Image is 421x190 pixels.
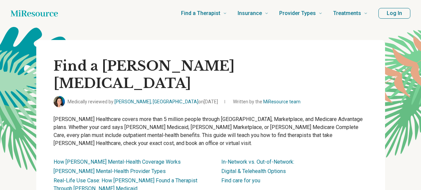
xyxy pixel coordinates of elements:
span: Medically reviewed by [68,98,218,105]
span: Find a Therapist [181,9,220,18]
p: [PERSON_NAME] Healthcare covers more than 5 million people through [GEOGRAPHIC_DATA], Marketplace... [54,115,368,147]
span: Insurance [238,9,262,18]
span: Written by the [233,98,301,105]
a: How [PERSON_NAME] Mental-Health Coverage Works [54,159,181,165]
span: Provider Types [279,9,316,18]
a: In-Network vs. Out-of-Network: [221,159,294,165]
button: Log In [378,8,410,19]
a: [PERSON_NAME] Mental-Health Provider Types [54,168,166,174]
a: Digital & Telehealth Options [221,168,286,174]
a: MiResource team [263,99,301,104]
a: Home page [11,7,58,20]
a: Find care for you [221,177,260,184]
h1: Find a [PERSON_NAME] [MEDICAL_DATA] [54,57,368,92]
a: [PERSON_NAME], [GEOGRAPHIC_DATA] [114,99,198,104]
span: on [DATE] [198,99,218,104]
span: Treatments [333,9,361,18]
